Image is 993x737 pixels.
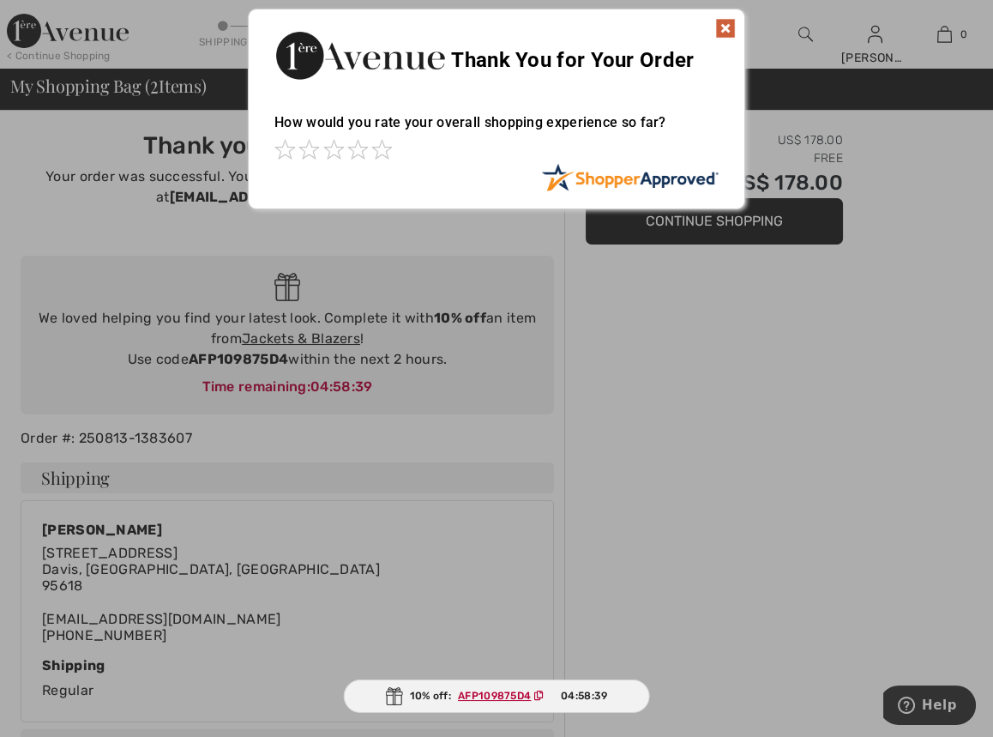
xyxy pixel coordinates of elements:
ins: AFP109875D4 [458,690,531,702]
span: Help [39,12,74,27]
span: 04:58:39 [561,688,607,704]
img: Gift.svg [386,687,403,705]
img: x [715,18,736,39]
img: Thank You for Your Order [274,27,446,84]
span: Thank You for Your Order [451,48,694,72]
div: How would you rate your overall shopping experience so far? [274,97,719,163]
div: 10% off: [344,680,650,713]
